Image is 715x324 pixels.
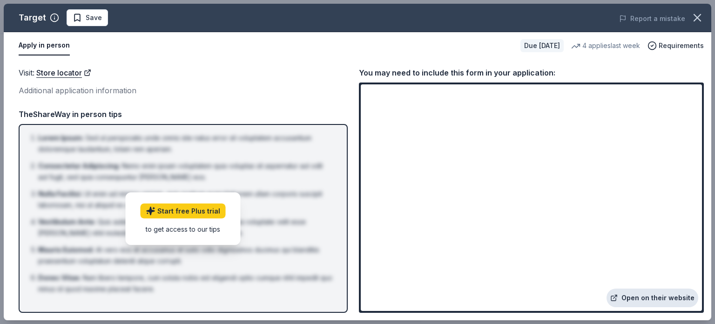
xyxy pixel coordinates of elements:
[648,40,704,51] button: Requirements
[38,272,334,295] li: Nam libero tempore, cum soluta nobis est eligendi optio cumque nihil impedit quo minus id quod ma...
[38,134,84,142] span: Lorem Ipsum :
[19,108,348,120] div: TheShareWay in person tips
[86,12,102,23] span: Save
[38,190,82,198] span: Nulla Facilisi :
[659,40,704,51] span: Requirements
[38,274,81,282] span: Donec Vitae :
[141,224,226,234] div: to get access to our tips
[67,9,108,26] button: Save
[359,67,704,79] div: You may need to include this form in your application:
[19,36,70,55] button: Apply in person
[38,218,96,226] span: Vestibulum Ante :
[38,188,334,211] li: Ut enim ad minima veniam, quis nostrum exercitationem ullam corporis suscipit laboriosam, nisi ut...
[38,132,334,155] li: Sed ut perspiciatis unde omnis iste natus error sit voluptatem accusantium doloremque laudantium,...
[19,67,348,79] div: Visit :
[38,244,334,267] li: At vero eos et accusamus et iusto odio dignissimos ducimus qui blanditiis praesentium voluptatum ...
[571,40,640,51] div: 4 applies last week
[619,13,685,24] button: Report a mistake
[19,10,46,25] div: Target
[607,289,698,307] a: Open on their website
[19,84,348,97] div: Additional application information
[520,39,564,52] div: Due [DATE]
[36,67,91,79] a: Store locator
[38,216,334,239] li: Quis autem vel eum iure reprehenderit qui in ea voluptate velit esse [PERSON_NAME] nihil molestia...
[38,246,94,254] span: Mauris Euismod :
[38,162,120,170] span: Consectetur Adipiscing :
[141,203,226,218] a: Start free Plus trial
[38,160,334,183] li: Nemo enim ipsam voluptatem quia voluptas sit aspernatur aut odit aut fugit, sed quia consequuntur...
